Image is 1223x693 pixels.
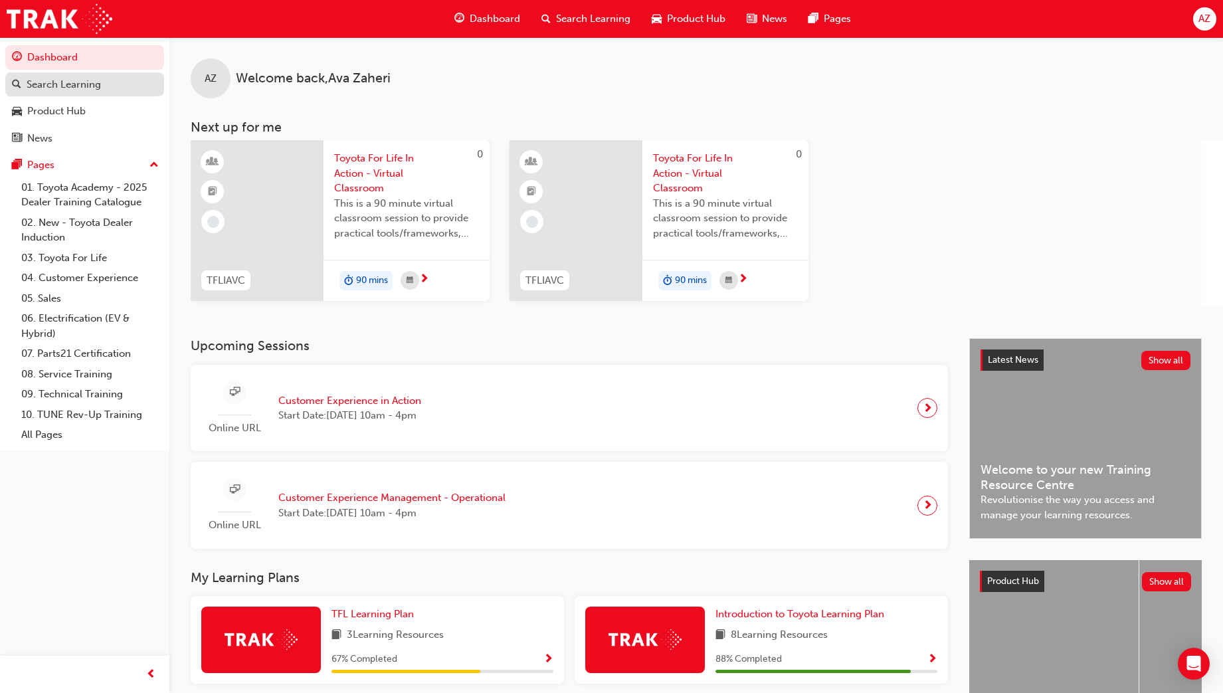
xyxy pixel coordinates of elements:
[5,72,164,97] a: Search Learning
[715,627,725,644] span: book-icon
[16,384,164,405] a: 09. Technical Training
[738,274,748,286] span: next-icon
[981,492,1190,522] span: Revolutionise the way you access and manage your learning resources.
[208,183,217,201] span: booktick-icon
[667,11,725,27] span: Product Hub
[988,354,1038,365] span: Latest News
[201,518,268,533] span: Online URL
[526,216,538,228] span: learningRecordVerb_NONE-icon
[715,652,782,667] span: 88 % Completed
[16,364,164,385] a: 08. Service Training
[798,5,862,33] a: pages-iconPages
[278,408,421,423] span: Start Date: [DATE] 10am - 4pm
[653,196,798,241] span: This is a 90 minute virtual classroom session to provide practical tools/frameworks, behaviours a...
[356,273,388,288] span: 90 mins
[12,133,22,145] span: news-icon
[652,11,662,27] span: car-icon
[796,148,802,160] span: 0
[191,570,948,585] h3: My Learning Plans
[16,425,164,445] a: All Pages
[5,99,164,124] a: Product Hub
[201,375,937,441] a: Online URLCustomer Experience in ActionStart Date:[DATE] 10am - 4pm
[762,11,787,27] span: News
[510,140,808,301] a: 0TFLIAVCToyota For Life In Action - Virtual ClassroomThis is a 90 minute virtual classroom sessio...
[927,654,937,666] span: Show Progress
[12,52,22,64] span: guage-icon
[923,399,933,417] span: next-icon
[1142,572,1192,591] button: Show all
[331,652,397,667] span: 67 % Completed
[543,651,553,668] button: Show Progress
[454,11,464,27] span: guage-icon
[543,654,553,666] span: Show Progress
[980,571,1191,592] a: Product HubShow all
[477,148,483,160] span: 0
[981,462,1190,492] span: Welcome to your new Training Resource Centre
[16,177,164,213] a: 01. Toyota Academy - 2025 Dealer Training Catalogue
[12,159,22,171] span: pages-icon
[1141,351,1191,370] button: Show all
[824,11,851,27] span: Pages
[208,153,217,171] span: learningResourceType_INSTRUCTOR_LED-icon
[347,627,444,644] span: 3 Learning Resources
[725,272,732,289] span: calendar-icon
[747,11,757,27] span: news-icon
[527,183,536,201] span: booktick-icon
[7,4,112,34] img: Trak
[653,151,798,196] span: Toyota For Life In Action - Virtual Classroom
[525,273,564,288] span: TFLIAVC
[981,349,1190,371] a: Latest NewsShow all
[1198,11,1210,27] span: AZ
[27,157,54,173] div: Pages
[334,196,479,241] span: This is a 90 minute virtual classroom session to provide practical tools/frameworks, behaviours a...
[191,338,948,353] h3: Upcoming Sessions
[236,71,391,86] span: Welcome back , Ava Zaheri
[5,45,164,70] a: Dashboard
[531,5,641,33] a: search-iconSearch Learning
[923,496,933,515] span: next-icon
[5,126,164,151] a: News
[715,607,890,622] a: Introduction to Toyota Learning Plan
[419,274,429,286] span: next-icon
[16,308,164,344] a: 06. Electrification (EV & Hybrid)
[12,106,22,118] span: car-icon
[1178,648,1210,680] div: Open Intercom Messenger
[12,79,21,91] span: search-icon
[207,273,245,288] span: TFLIAVC
[27,104,86,119] div: Product Hub
[201,472,937,538] a: Online URLCustomer Experience Management - OperationalStart Date:[DATE] 10am - 4pm
[331,607,419,622] a: TFL Learning Plan
[541,11,551,27] span: search-icon
[334,151,479,196] span: Toyota For Life In Action - Virtual Classroom
[969,338,1202,539] a: Latest NewsShow allWelcome to your new Training Resource CentreRevolutionise the way you access a...
[146,666,156,683] span: prev-icon
[5,153,164,177] button: Pages
[715,608,884,620] span: Introduction to Toyota Learning Plan
[407,272,413,289] span: calendar-icon
[230,384,240,401] span: sessionType_ONLINE_URL-icon
[149,157,159,174] span: up-icon
[225,629,298,650] img: Trak
[207,216,219,228] span: learningRecordVerb_NONE-icon
[987,575,1039,587] span: Product Hub
[191,140,490,301] a: 0TFLIAVCToyota For Life In Action - Virtual ClassroomThis is a 90 minute virtual classroom sessio...
[5,43,164,153] button: DashboardSearch LearningProduct HubNews
[230,482,240,498] span: sessionType_ONLINE_URL-icon
[201,421,268,436] span: Online URL
[1193,7,1216,31] button: AZ
[278,506,506,521] span: Start Date: [DATE] 10am - 4pm
[663,272,672,290] span: duration-icon
[16,344,164,364] a: 07. Parts21 Certification
[331,608,414,620] span: TFL Learning Plan
[641,5,736,33] a: car-iconProduct Hub
[736,5,798,33] a: news-iconNews
[16,288,164,309] a: 05. Sales
[331,627,341,644] span: book-icon
[278,393,421,409] span: Customer Experience in Action
[16,248,164,268] a: 03. Toyota For Life
[731,627,828,644] span: 8 Learning Resources
[527,153,536,171] span: learningResourceType_INSTRUCTOR_LED-icon
[27,77,101,92] div: Search Learning
[444,5,531,33] a: guage-iconDashboard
